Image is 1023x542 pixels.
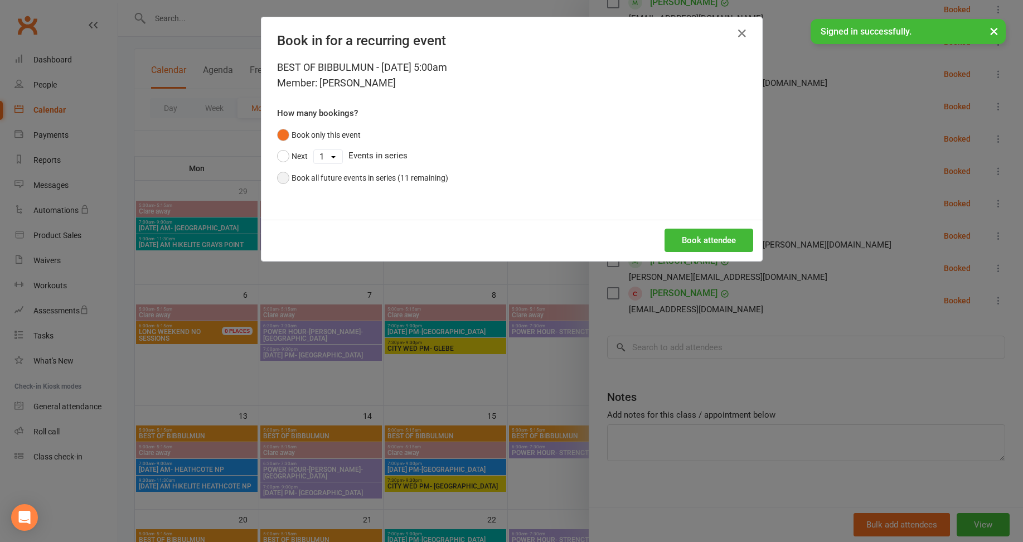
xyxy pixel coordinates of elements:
[277,167,448,188] button: Book all future events in series (11 remaining)
[277,107,358,120] label: How many bookings?
[733,25,751,42] button: Close
[277,60,746,91] div: BEST OF BIBBULMUN - [DATE] 5:00am Member: [PERSON_NAME]
[11,504,38,531] div: Open Intercom Messenger
[292,172,448,184] div: Book all future events in series (11 remaining)
[277,146,746,167] div: Events in series
[277,124,361,146] button: Book only this event
[277,146,308,167] button: Next
[665,229,753,252] button: Book attendee
[277,33,746,49] h4: Book in for a recurring event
